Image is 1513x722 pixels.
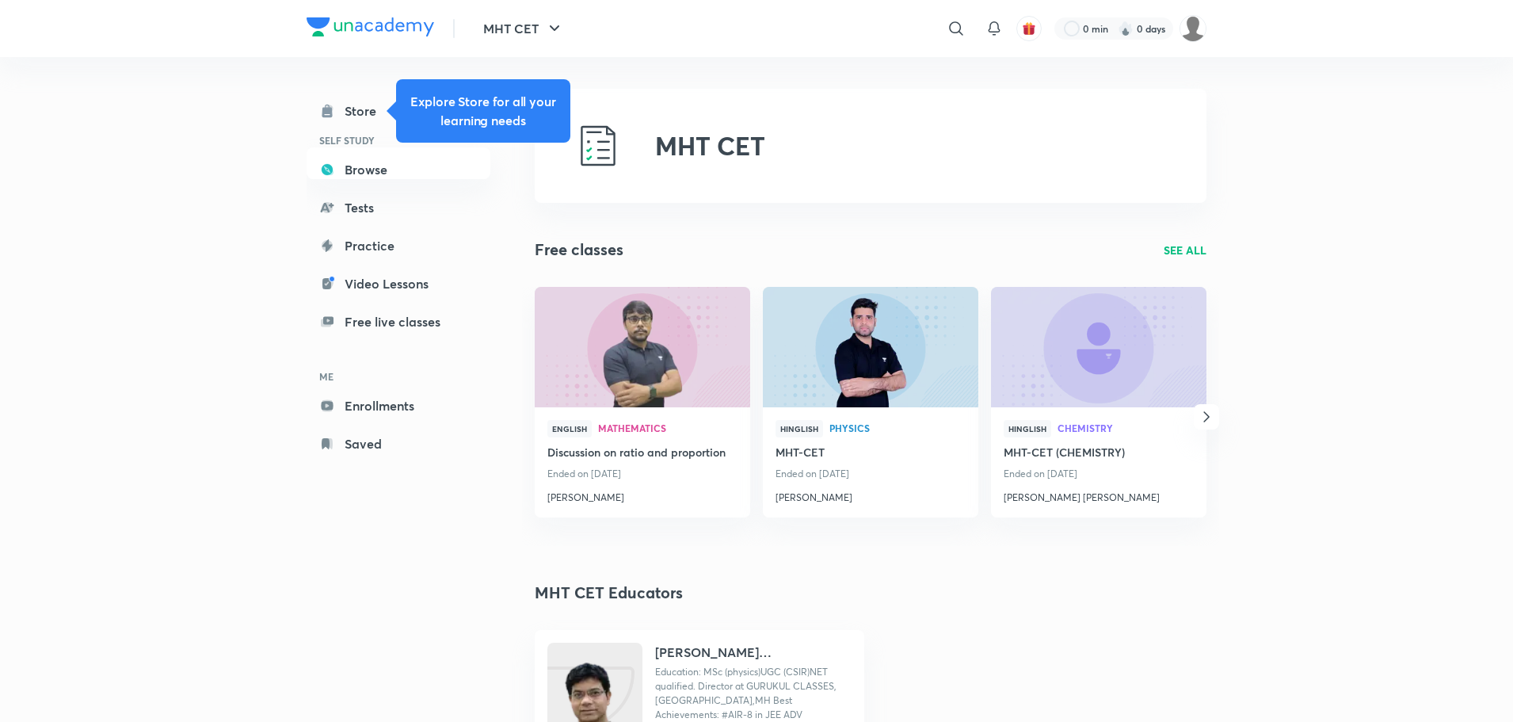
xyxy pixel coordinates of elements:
h4: [PERSON_NAME] [PERSON_NAME] [655,643,852,662]
span: Chemistry [1058,423,1194,433]
a: Chemistry [1058,423,1194,434]
a: MHT-CET (CHEMISTRY) [1004,444,1194,464]
img: new-thumbnail [532,285,752,408]
h2: Free classes [535,238,623,262]
img: Company Logo [307,17,434,36]
h3: MHT CET Educators [535,581,683,605]
a: Discussion on ratio and proportion [547,444,737,464]
span: Hinglish [776,420,823,437]
img: Vivek Patil [1180,15,1206,42]
span: English [547,420,592,437]
a: Enrollments [307,390,490,422]
h5: Explore Store for all your learning needs [409,92,558,130]
a: Company Logo [307,17,434,40]
a: MHT-CET [776,444,966,464]
img: avatar [1022,21,1036,36]
a: [PERSON_NAME] [776,484,966,505]
div: Store [345,101,386,120]
h2: MHT CET [655,131,765,161]
a: [PERSON_NAME] [PERSON_NAME] [1004,484,1194,505]
p: Ended on [DATE] [1004,464,1194,484]
a: Physics [829,423,966,434]
a: new-thumbnail [991,287,1206,407]
img: new-thumbnail [760,285,980,408]
p: Ended on [DATE] [547,464,737,484]
h6: SELF STUDY [307,127,490,154]
a: Store [307,95,490,127]
a: [PERSON_NAME] [547,484,737,505]
span: Mathematics [598,423,737,433]
img: streak [1118,21,1134,36]
p: Education: MSc (physics)UGC (CSIR)NET qualified. Director at GURUKUL CLASSES, Aurangabad,MH Best ... [655,665,852,722]
a: new-thumbnail [535,287,750,407]
button: avatar [1016,16,1042,41]
a: Tests [307,192,490,223]
a: Mathematics [598,423,737,434]
button: MHT CET [474,13,574,44]
h6: ME [307,363,490,390]
img: new-thumbnail [989,285,1208,408]
a: Free live classes [307,306,490,338]
span: Physics [829,423,966,433]
a: Browse [307,154,490,185]
p: Ended on [DATE] [776,464,966,484]
a: Practice [307,230,490,262]
a: new-thumbnail [763,287,978,407]
a: SEE ALL [1164,242,1206,258]
img: MHT CET [573,120,623,171]
a: Video Lessons [307,268,490,300]
span: Hinglish [1004,420,1051,437]
a: Saved [307,428,490,460]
